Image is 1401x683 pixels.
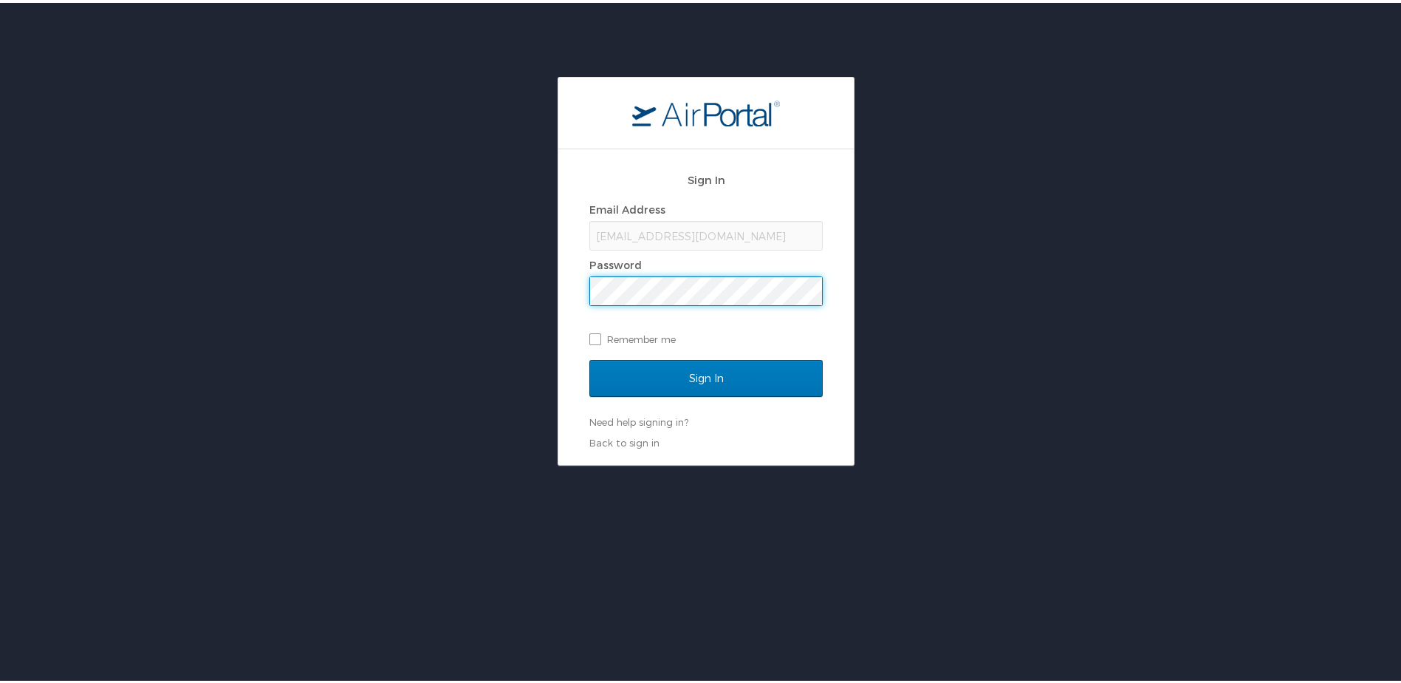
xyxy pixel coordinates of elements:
a: Back to sign in [589,434,660,446]
input: Sign In [589,357,823,394]
img: logo [632,97,780,123]
a: Need help signing in? [589,413,688,425]
label: Remember me [589,325,823,347]
label: Email Address [589,200,665,213]
label: Password [589,256,642,268]
h2: Sign In [589,169,823,186]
